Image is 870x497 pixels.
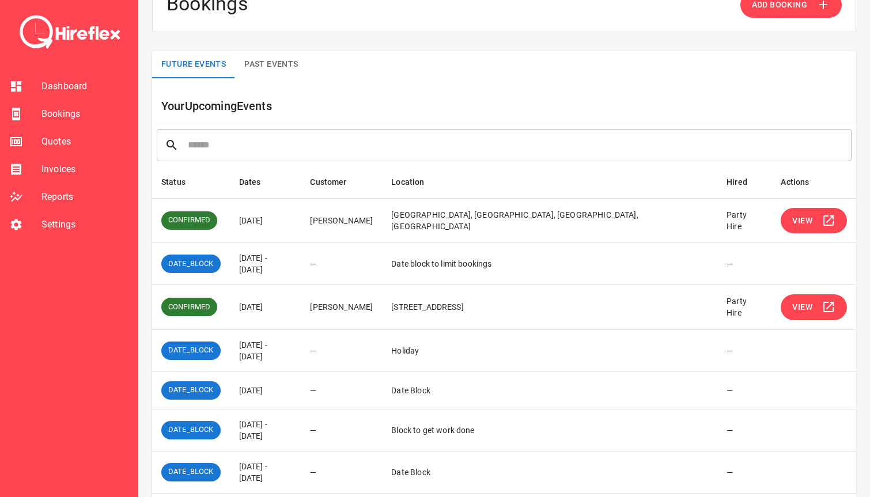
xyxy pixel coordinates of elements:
[301,371,382,409] td: —
[230,285,301,330] td: [DATE]
[230,243,301,285] td: [DATE] - [DATE]
[792,214,812,228] span: View
[301,329,382,371] td: —
[717,329,771,371] td: —
[230,409,301,451] td: [DATE] - [DATE]
[235,51,307,78] button: Past Events
[161,215,217,226] span: CONFIRMED
[781,294,847,320] button: View
[161,302,217,313] span: CONFIRMED
[161,466,221,477] span: DATE_BLOCK
[161,424,221,435] span: DATE_BLOCK
[382,166,717,199] th: Location
[717,371,771,409] td: —
[717,451,771,493] td: —
[161,97,856,115] h6: Your Upcoming Events
[301,166,382,199] th: Customer
[301,243,382,285] td: —
[382,285,717,330] td: [STREET_ADDRESS]
[717,409,771,451] td: —
[41,79,128,93] span: Dashboard
[41,135,128,149] span: Quotes
[382,451,717,493] td: Date Block
[230,329,301,371] td: [DATE] - [DATE]
[717,243,771,285] td: —
[301,451,382,493] td: —
[301,409,382,451] td: —
[230,371,301,409] td: [DATE]
[781,208,847,234] button: View
[41,190,128,204] span: Reports
[301,285,382,330] td: [PERSON_NAME]
[41,218,128,232] span: Settings
[152,166,856,494] table: simple table
[382,329,717,371] td: Holiday
[717,285,771,330] td: Party Hire
[230,198,301,243] td: [DATE]
[161,345,221,356] span: DATE_BLOCK
[717,166,771,199] th: Hired
[41,107,128,121] span: Bookings
[161,385,221,396] span: DATE_BLOCK
[161,259,221,270] span: DATE_BLOCK
[382,243,717,285] td: Date block to limit bookings
[382,409,717,451] td: Block to get work done
[230,451,301,493] td: [DATE] - [DATE]
[717,198,771,243] td: Party Hire
[382,198,717,243] td: [GEOGRAPHIC_DATA], [GEOGRAPHIC_DATA], [GEOGRAPHIC_DATA], [GEOGRAPHIC_DATA]
[152,51,235,78] button: Future Events
[41,162,128,176] span: Invoices
[792,300,812,314] span: View
[230,166,301,199] th: Dates
[152,166,230,199] th: Status
[382,371,717,409] td: Date Block
[771,166,856,199] th: Actions
[301,198,382,243] td: [PERSON_NAME]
